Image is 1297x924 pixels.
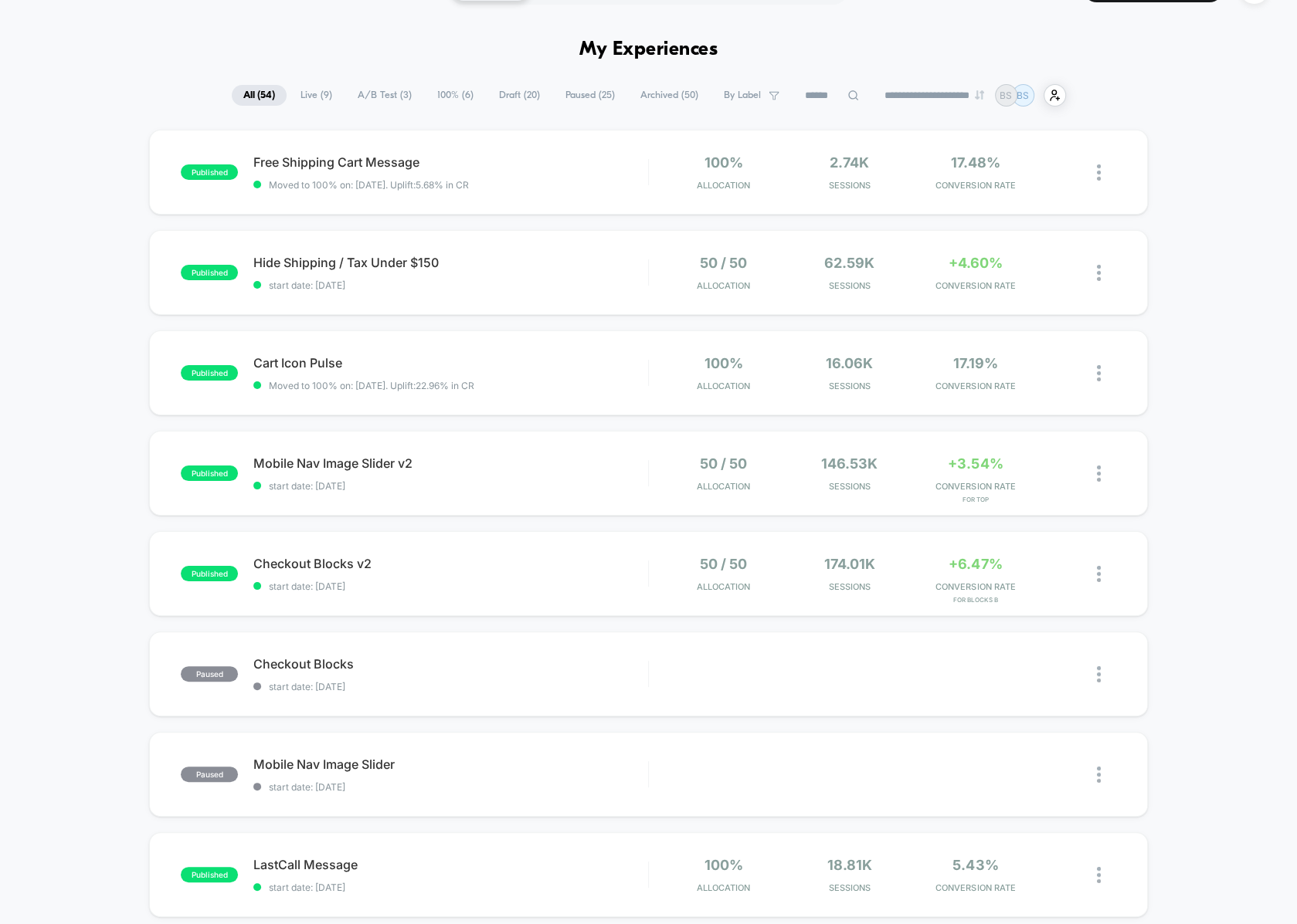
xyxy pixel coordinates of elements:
span: 100% ( 6 ) [426,85,485,106]
img: close [1097,164,1101,181]
span: Mobile Nav Image Slider [253,756,648,772]
span: Allocation [697,481,750,492]
span: 17.19% [953,355,998,371]
span: Sessions [790,381,908,391]
span: start date: [DATE] [253,882,648,893]
span: 50 / 50 [700,255,747,271]
span: Moved to 100% on: [DATE] . Uplift: 5.68% in CR [269,179,469,191]
span: CONVERSION RATE [916,481,1034,492]
span: published [181,465,238,481]
span: Sessions [790,882,908,893]
span: 17.48% [951,154,1000,171]
span: 100% [705,154,743,171]
span: CONVERSION RATE [916,280,1034,291]
img: close [1097,767,1101,783]
span: 50 / 50 [700,455,747,472]
span: +4.60% [949,255,1003,271]
span: 100% [705,857,743,873]
span: start date: [DATE] [253,480,648,492]
img: end [975,90,984,100]
p: BS [1017,90,1029,101]
span: Allocation [697,882,750,893]
span: All ( 54 ) [232,85,287,106]
span: +6.47% [949,556,1002,572]
img: close [1097,566,1101,582]
span: LastCall Message [253,857,648,872]
span: 16.06k [826,355,873,371]
span: 2.74k [830,154,869,171]
span: 50 / 50 [700,556,747,572]
span: CONVERSION RATE [916,581,1034,592]
span: CONVERSION RATE [916,882,1034,893]
img: close [1097,365,1101,381]
span: for Blocks B [916,596,1034,604]
span: Allocation [697,381,750,391]
span: Cart Icon Pulse [253,355,648,371]
span: start date: [DATE] [253,681,648,692]
span: Allocation [697,581,750,592]
span: CONVERSION RATE [916,381,1034,391]
span: By Label [724,90,761,101]
span: Live ( 9 ) [289,85,344,106]
span: paused [181,767,238,782]
span: published [181,365,238,381]
span: Sessions [790,581,908,592]
span: A/B Test ( 3 ) [346,85,423,106]
p: BS [1000,90,1012,101]
span: Archived ( 50 ) [629,85,710,106]
span: Draft ( 20 ) [487,85,552,106]
span: Checkout Blocks [253,656,648,672]
span: Allocation [697,180,750,191]
img: close [1097,867,1101,883]
span: start date: [DATE] [253,781,648,793]
img: close [1097,666,1101,682]
span: 146.53k [821,455,878,472]
span: paused [181,666,238,682]
span: +3.54% [948,455,1003,472]
span: start date: [DATE] [253,279,648,291]
span: Sessions [790,481,908,492]
span: Mobile Nav Image Slider v2 [253,455,648,471]
span: Allocation [697,280,750,291]
span: for Top [916,496,1034,503]
span: published [181,867,238,882]
span: 18.81k [827,857,872,873]
span: published [181,265,238,280]
span: start date: [DATE] [253,580,648,592]
span: CONVERSION RATE [916,180,1034,191]
span: Sessions [790,180,908,191]
span: Hide Shipping / Tax Under $150 [253,255,648,270]
span: Free Shipping Cart Message [253,154,648,170]
img: close [1097,465,1101,482]
span: 174.01k [824,556,875,572]
span: 62.59k [824,255,874,271]
span: Paused ( 25 ) [554,85,626,106]
span: Sessions [790,280,908,291]
h1: My Experiences [579,39,718,61]
img: close [1097,265,1101,281]
span: 100% [705,355,743,371]
span: published [181,164,238,180]
span: Checkout Blocks v2 [253,556,648,571]
span: Moved to 100% on: [DATE] . Uplift: 22.96% in CR [269,380,474,391]
span: published [181,566,238,581]
span: 5.43% [952,857,998,873]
